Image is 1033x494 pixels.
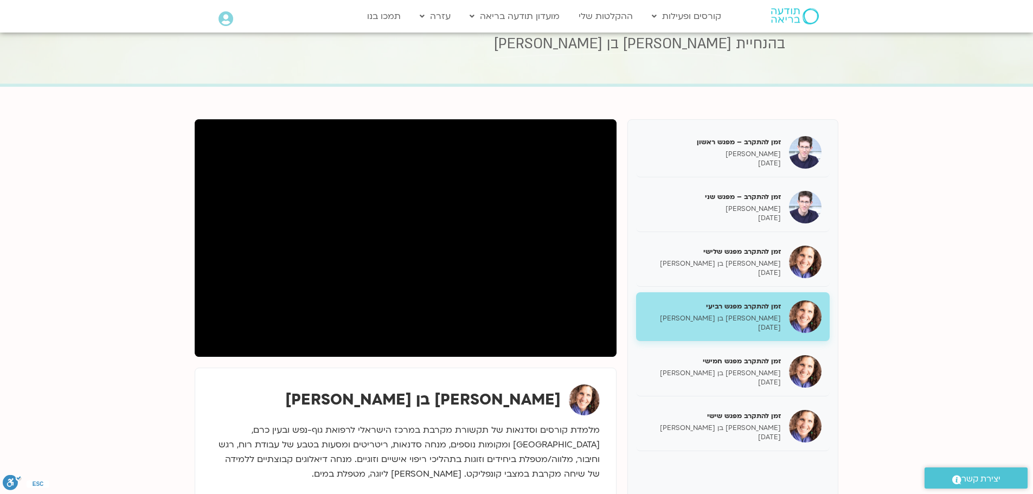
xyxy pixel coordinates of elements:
[285,389,561,410] strong: [PERSON_NAME] בן [PERSON_NAME]
[644,259,781,268] p: [PERSON_NAME] בן [PERSON_NAME]
[644,314,781,323] p: [PERSON_NAME] בן [PERSON_NAME]
[644,433,781,442] p: [DATE]
[362,6,406,27] a: תמכו בנו
[644,356,781,366] h5: זמן להתקרב מפגש חמישי
[789,410,822,442] img: זמן להתקרב מפגש שישי
[644,424,781,433] p: [PERSON_NAME] בן [PERSON_NAME]
[789,136,822,169] img: זמן להתקרב – מפגש ראשון
[644,214,781,223] p: [DATE]
[961,472,1000,486] span: יצירת קשר
[789,355,822,388] img: זמן להתקרב מפגש חמישי
[644,159,781,168] p: [DATE]
[771,8,819,24] img: תודעה בריאה
[644,137,781,147] h5: זמן להתקרב – מפגש ראשון
[644,323,781,332] p: [DATE]
[644,378,781,387] p: [DATE]
[464,6,565,27] a: מועדון תודעה בריאה
[789,191,822,223] img: זמן להתקרב – מפגש שני
[644,268,781,278] p: [DATE]
[644,411,781,421] h5: זמן להתקרב מפגש שישי
[925,467,1028,489] a: יצירת קשר
[789,246,822,278] img: זמן להתקרב מפגש שלישי
[644,192,781,202] h5: זמן להתקרב – מפגש שני
[644,301,781,311] h5: זמן להתקרב מפגש רביעי
[646,6,727,27] a: קורסים ופעילות
[573,6,638,27] a: ההקלטות שלי
[569,384,600,415] img: שאנייה כהן בן חיים
[211,423,600,482] p: מלמדת קורסים וסדנאות של תקשורת מקרבת במרכז הישראלי לרפואת גוף-נפש ובעין כרם, [GEOGRAPHIC_DATA] ומ...
[644,369,781,378] p: [PERSON_NAME] בן [PERSON_NAME]
[644,247,781,256] h5: זמן להתקרב מפגש שלישי
[644,150,781,159] p: [PERSON_NAME]
[644,204,781,214] p: [PERSON_NAME]
[789,300,822,333] img: זמן להתקרב מפגש רביעי
[414,6,456,27] a: עזרה
[736,34,785,54] span: בהנחיית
